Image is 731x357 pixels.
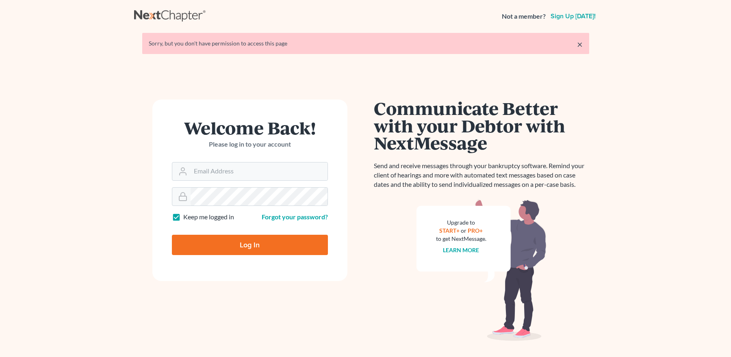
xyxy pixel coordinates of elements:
a: START+ [439,227,460,234]
a: Learn more [443,247,479,253]
p: Send and receive messages through your bankruptcy software. Remind your client of hearings and mo... [374,161,589,189]
a: PRO+ [468,227,483,234]
img: nextmessage_bg-59042aed3d76b12b5cd301f8e5b87938c9018125f34e5fa2b7a6b67550977c72.svg [416,199,547,341]
span: or [461,227,466,234]
input: Log In [172,235,328,255]
div: Sorry, but you don't have permission to access this page [149,39,583,48]
h1: Welcome Back! [172,119,328,136]
a: Forgot your password? [262,213,328,221]
label: Keep me logged in [183,212,234,222]
p: Please log in to your account [172,140,328,149]
a: × [577,39,583,49]
a: Sign up [DATE]! [549,13,597,19]
input: Email Address [191,162,328,180]
strong: Not a member? [502,12,546,21]
h1: Communicate Better with your Debtor with NextMessage [374,100,589,151]
div: Upgrade to [436,219,486,227]
div: to get NextMessage. [436,235,486,243]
